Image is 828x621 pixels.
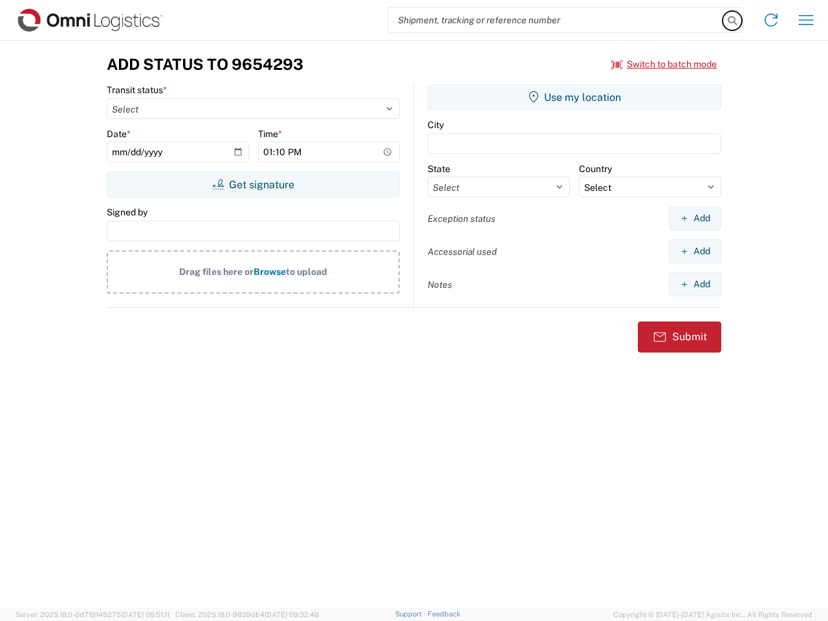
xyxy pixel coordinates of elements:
[638,321,721,353] button: Submit
[175,611,319,618] span: Client: 2025.18.0-9839db4
[428,213,496,224] label: Exception status
[16,611,169,618] span: Server: 2025.18.0-dd719145275
[107,206,147,218] label: Signed by
[121,611,169,618] span: [DATE] 09:51:11
[107,128,131,140] label: Date
[428,246,497,257] label: Accessorial used
[428,279,452,290] label: Notes
[395,610,428,618] a: Support
[265,611,319,618] span: [DATE] 09:32:48
[107,171,400,197] button: Get signature
[107,84,167,96] label: Transit status
[286,267,327,277] span: to upload
[669,239,721,263] button: Add
[579,163,612,175] label: Country
[613,609,812,620] span: Copyright © [DATE]-[DATE] Agistix Inc., All Rights Reserved
[258,128,282,140] label: Time
[179,267,254,277] span: Drag files here or
[428,119,444,131] label: City
[107,55,303,74] h3: Add Status to 9654293
[428,84,721,110] button: Use my location
[428,163,450,175] label: State
[669,206,721,230] button: Add
[669,272,721,296] button: Add
[428,610,461,618] a: Feedback
[611,54,717,75] button: Switch to batch mode
[254,267,286,277] span: Browse
[388,8,723,32] input: Shipment, tracking or reference number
